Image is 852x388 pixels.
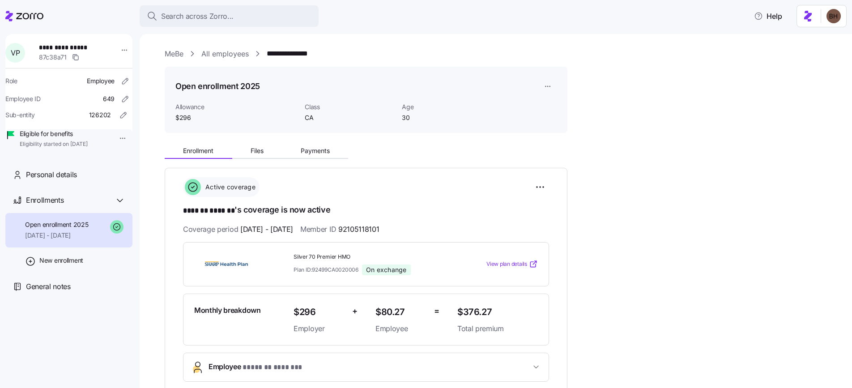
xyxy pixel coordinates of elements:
[294,323,345,334] span: Employer
[457,323,538,334] span: Total premium
[175,113,298,122] span: $296
[251,148,264,154] span: Files
[294,253,450,261] span: Silver 70 Premier HMO
[747,7,789,25] button: Help
[5,77,17,85] span: Role
[301,148,330,154] span: Payments
[26,169,77,180] span: Personal details
[183,224,293,235] span: Coverage period
[375,305,427,320] span: $80.27
[20,129,88,138] span: Eligible for benefits
[161,11,234,22] span: Search across Zorro...
[25,220,88,229] span: Open enrollment 2025
[402,113,492,122] span: 30
[826,9,841,23] img: c3c218ad70e66eeb89914ccc98a2927c
[486,260,527,269] span: View plan details
[103,94,115,103] span: 649
[338,224,379,235] span: 92105118101
[402,102,492,111] span: Age
[20,141,88,148] span: Eligibility started on [DATE]
[201,48,249,60] a: All employees
[39,53,67,62] span: 87c38a71
[194,305,261,316] span: Monthly breakdown
[209,361,302,373] span: Employee
[26,281,71,292] span: General notes
[486,260,538,269] a: View plan details
[183,204,549,217] h1: 's coverage is now active
[89,111,111,119] span: 126202
[5,111,35,119] span: Sub-entity
[39,256,83,265] span: New enrollment
[457,305,538,320] span: $376.27
[305,113,395,122] span: CA
[305,102,395,111] span: Class
[26,195,64,206] span: Enrollments
[140,5,319,27] button: Search across Zorro...
[294,305,345,320] span: $296
[240,224,293,235] span: [DATE] - [DATE]
[352,305,358,318] span: +
[434,305,439,318] span: =
[25,231,88,240] span: [DATE] - [DATE]
[175,102,298,111] span: Allowance
[366,266,407,274] span: On exchange
[11,49,20,56] span: V P
[87,77,115,85] span: Employee
[194,254,259,274] img: Sharp Health Plan
[175,81,260,92] h1: Open enrollment 2025
[165,48,183,60] a: MeBe
[300,224,379,235] span: Member ID
[183,148,213,154] span: Enrollment
[203,183,256,192] span: Active coverage
[754,11,782,21] span: Help
[375,323,427,334] span: Employee
[294,266,358,273] span: Plan ID: 92499CA0020006
[5,94,41,103] span: Employee ID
